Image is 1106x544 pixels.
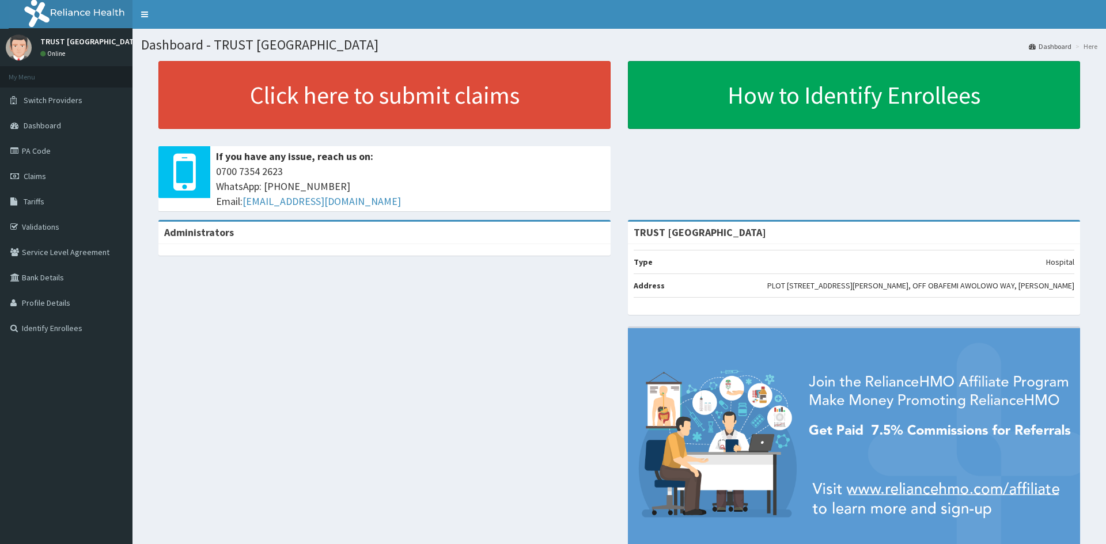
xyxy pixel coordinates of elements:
[628,61,1080,129] a: How to Identify Enrollees
[1073,41,1097,51] li: Here
[216,150,373,163] b: If you have any issue, reach us on:
[164,226,234,239] b: Administrators
[24,196,44,207] span: Tariffs
[40,37,171,45] p: TRUST [GEOGRAPHIC_DATA] - ADMIN
[634,280,665,291] b: Address
[40,50,68,58] a: Online
[24,120,61,131] span: Dashboard
[634,226,766,239] strong: TRUST [GEOGRAPHIC_DATA]
[216,164,605,208] span: 0700 7354 2623 WhatsApp: [PHONE_NUMBER] Email:
[243,195,401,208] a: [EMAIL_ADDRESS][DOMAIN_NAME]
[1029,41,1071,51] a: Dashboard
[634,257,653,267] b: Type
[767,280,1074,291] p: PLOT [STREET_ADDRESS][PERSON_NAME], OFF OBAFEMI AWOLOWO WAY, [PERSON_NAME]
[6,35,32,60] img: User Image
[158,61,611,129] a: Click here to submit claims
[24,95,82,105] span: Switch Providers
[141,37,1097,52] h1: Dashboard - TRUST [GEOGRAPHIC_DATA]
[24,171,46,181] span: Claims
[1046,256,1074,268] p: Hospital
